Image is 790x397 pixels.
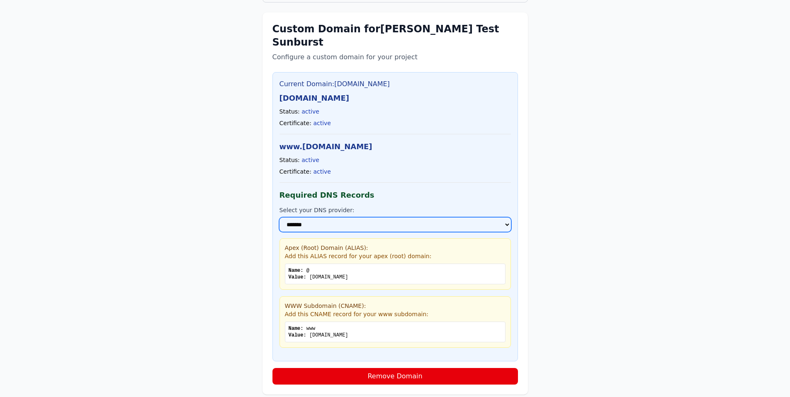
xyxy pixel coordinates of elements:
[313,120,331,126] span: active
[280,189,511,201] h4: Required DNS Records
[301,157,319,163] span: active
[280,141,511,153] h4: www. [DOMAIN_NAME]
[285,303,366,309] span: WWW Subdomain ( CNAME ):
[289,274,502,281] div: [DOMAIN_NAME]
[285,244,368,251] span: Apex (Root) Domain ( ALIAS ):
[280,120,311,126] span: Certificate:
[280,168,311,175] span: Certificate:
[289,325,502,332] div: www
[280,92,511,104] h4: [DOMAIN_NAME]
[280,79,511,89] h3: Current Domain: [DOMAIN_NAME]
[289,268,304,274] span: Name:
[285,310,506,318] p: Add this CNAME record for your www subdomain:
[301,108,319,115] span: active
[289,326,304,332] span: Name:
[289,267,502,274] div: @
[280,157,300,163] span: Status:
[272,368,518,385] button: Remove Domain
[285,252,506,260] p: Add this ALIAS record for your apex (root) domain:
[289,274,306,280] span: Value:
[280,206,511,214] label: Select your DNS provider:
[313,168,331,175] span: active
[289,332,502,339] div: [DOMAIN_NAME]
[280,108,300,115] span: Status:
[272,52,518,62] p: Configure a custom domain for your project
[272,22,518,49] h1: Custom Domain for [PERSON_NAME] Test Sunburst
[289,332,306,338] span: Value:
